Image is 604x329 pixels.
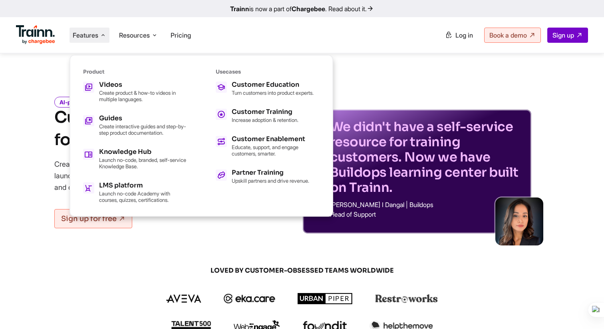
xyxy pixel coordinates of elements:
img: restroworks logo [375,294,438,303]
p: Launch no-code, branded, self-service Knowledge Base. [99,157,187,169]
p: Create product & how-to videos in multiple languages. [99,90,187,102]
a: Customer Enablement Educate, support, and engage customers, smarter. [216,136,320,157]
a: Log in [440,28,478,42]
p: We didn't have a self-service resource for training customers. Now we have Buildops learning cent... [330,119,522,195]
img: sabina-buildops.d2e8138.png [495,197,543,245]
h5: Guides [99,115,187,122]
p: Create product videos and step-by-step documentation, and launch your Knowledge Base or Academy —... [54,158,266,193]
a: Customer Education Turn customers into product experts. [216,82,320,96]
p: [PERSON_NAME] I Dangal | Buildops [330,201,522,208]
h1: Customer Training Platform for Modern Teams [54,106,271,151]
h5: Videos [99,82,187,88]
h6: Product [83,68,187,75]
span: Book a demo [489,31,527,39]
h5: Knowledge Hub [99,149,187,155]
b: Chargebee [292,5,325,13]
a: Sign up for free [54,209,132,228]
a: Customer Training Increase adoption & retention. [216,109,320,123]
a: Videos Create product & how-to videos in multiple languages. [83,82,187,102]
span: Features [73,31,98,40]
p: Educate, support, and engage customers, smarter. [232,144,320,157]
a: Knowledge Hub Launch no-code, branded, self-service Knowledge Base. [83,149,187,169]
img: Trainn Logo [16,25,55,44]
p: Create interactive guides and step-by-step product documentation. [99,123,187,136]
img: aveva logo [166,295,201,303]
span: Sign up [552,31,574,39]
span: LOVED BY CUSTOMER-OBSESSED TEAMS WORLDWIDE [110,266,494,275]
b: Trainn [230,5,249,13]
p: Increase adoption & retention. [232,117,298,123]
span: Log in [455,31,473,39]
a: Book a demo [484,28,541,43]
a: Pricing [171,31,191,39]
p: Launch no-code Academy with courses, quizzes, certifications. [99,190,187,203]
i: AI-powered and No-Code [54,97,131,108]
a: Guides Create interactive guides and step-by-step product documentation. [83,115,187,136]
h6: Usecases [216,68,320,75]
h5: Partner Training [232,169,309,176]
p: Turn customers into product experts. [232,90,314,96]
a: Sign up [547,28,588,43]
h5: Customer Education [232,82,314,88]
h5: Customer Training [232,109,298,115]
h5: Customer Enablement [232,136,320,142]
p: Upskill partners and drive revenue. [232,177,309,184]
span: Resources [119,31,150,40]
a: Partner Training Upskill partners and drive revenue. [216,169,320,184]
img: ekacare logo [224,294,276,303]
a: LMS platform Launch no-code Academy with courses, quizzes, certifications. [83,182,187,203]
img: urbanpiper logo [298,293,353,304]
h5: LMS platform [99,182,187,189]
p: Head of Support [330,211,522,217]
